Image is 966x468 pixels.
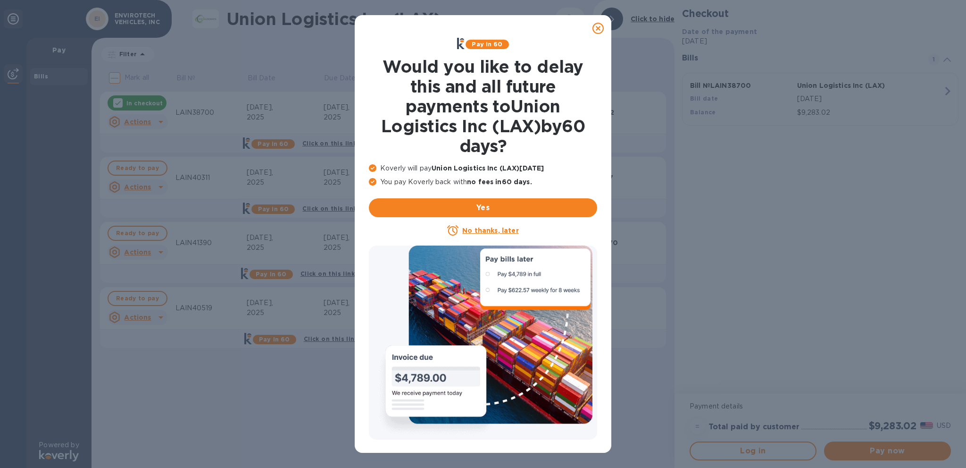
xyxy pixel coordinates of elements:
button: Yes [369,198,597,217]
p: Koverly will pay [369,163,597,173]
h1: Would you like to delay this and all future payments to Union Logistics Inc (LAX) by 60 days ? [369,57,597,156]
b: Union Logistics Inc (LAX) [DATE] [432,164,544,172]
b: no fees in 60 days . [467,178,532,186]
span: Yes [376,202,590,213]
u: No thanks, later [462,227,518,234]
p: You pay Koverly back with [369,177,597,187]
b: Pay in 60 [472,41,502,48]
